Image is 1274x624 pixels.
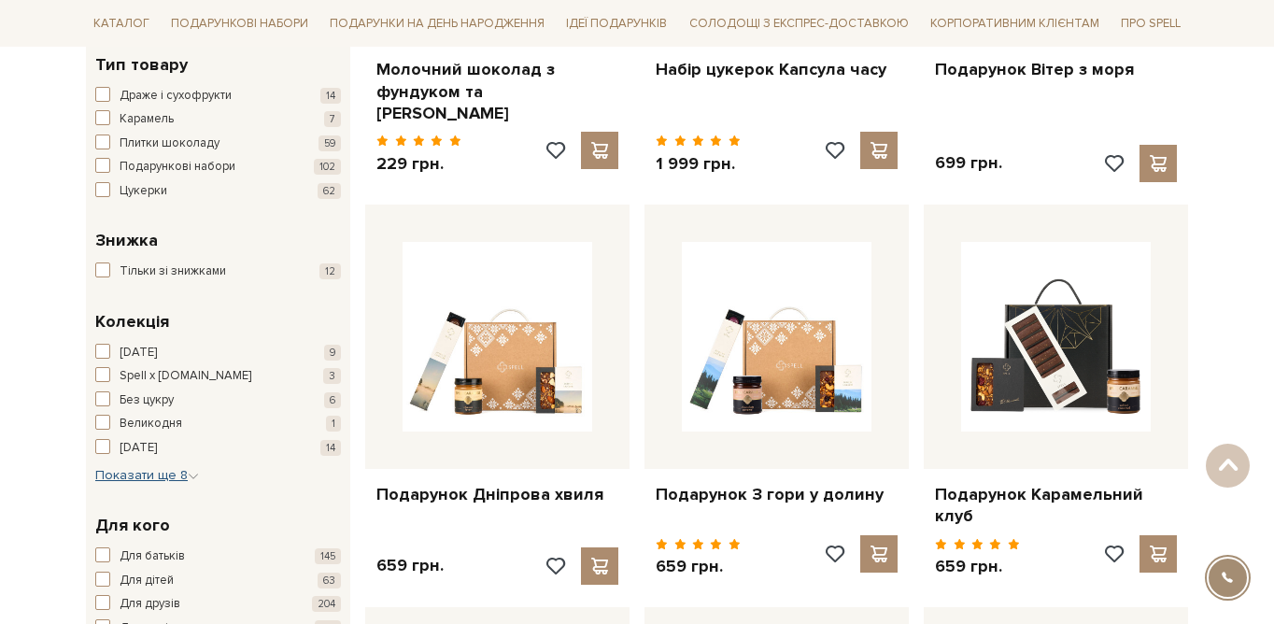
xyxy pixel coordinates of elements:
[95,467,199,483] span: Показати ще 8
[120,158,235,177] span: Подарункові набори
[95,572,341,590] button: Для дітей 63
[120,572,174,590] span: Для дітей
[326,416,341,432] span: 1
[120,110,174,129] span: Карамель
[120,262,226,281] span: Тільки зі знижками
[923,9,1107,38] a: Корпоративним клієнтам
[935,152,1002,174] p: 699 грн.
[656,556,741,577] p: 659 грн.
[1113,9,1188,38] a: Про Spell
[95,415,341,433] button: Великодня 1
[95,367,341,386] button: Spell x [DOMAIN_NAME] 3
[312,596,341,612] span: 204
[656,59,898,80] a: Набір цукерок Капсула часу
[322,9,552,38] a: Подарунки на День народження
[95,391,341,410] button: Без цукру 6
[95,52,188,78] span: Тип товару
[318,135,341,151] span: 59
[163,9,316,38] a: Подарункові набори
[86,9,157,38] a: Каталог
[95,547,341,566] button: Для батьків 145
[120,367,251,386] span: Spell x [DOMAIN_NAME]
[935,59,1177,80] a: Подарунок Вітер з моря
[95,228,158,253] span: Знижка
[120,391,174,410] span: Без цукру
[120,344,157,362] span: [DATE]
[318,183,341,199] span: 62
[95,87,341,106] button: Драже і сухофрукти 14
[95,262,341,281] button: Тільки зі знижками 12
[120,87,232,106] span: Драже і сухофрукти
[120,439,157,458] span: [DATE]
[376,555,444,576] p: 659 грн.
[95,309,169,334] span: Колекція
[320,88,341,104] span: 14
[656,484,898,505] a: Подарунок З гори у долину
[120,595,180,614] span: Для друзів
[95,439,341,458] button: [DATE] 14
[95,595,341,614] button: Для друзів 204
[95,110,341,129] button: Карамель 7
[324,392,341,408] span: 6
[315,548,341,564] span: 145
[95,158,341,177] button: Подарункові набори 102
[319,263,341,279] span: 12
[318,573,341,589] span: 63
[120,182,167,201] span: Цукерки
[120,547,185,566] span: Для батьків
[935,556,1020,577] p: 659 грн.
[324,111,341,127] span: 7
[120,415,182,433] span: Великодня
[376,484,618,505] a: Подарунок Дніпрова хвиля
[376,153,461,175] p: 229 грн.
[656,153,741,175] p: 1 999 грн.
[95,182,341,201] button: Цукерки 62
[314,159,341,175] span: 102
[682,7,916,39] a: Солодощі з експрес-доставкою
[324,345,341,361] span: 9
[95,466,199,485] button: Показати ще 8
[120,135,219,153] span: Плитки шоколаду
[320,440,341,456] span: 14
[935,484,1177,528] a: Подарунок Карамельний клуб
[559,9,674,38] a: Ідеї подарунків
[376,59,618,124] a: Молочний шоколад з фундуком та [PERSON_NAME]
[95,513,170,538] span: Для кого
[95,344,341,362] button: [DATE] 9
[323,368,341,384] span: 3
[95,135,341,153] button: Плитки шоколаду 59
